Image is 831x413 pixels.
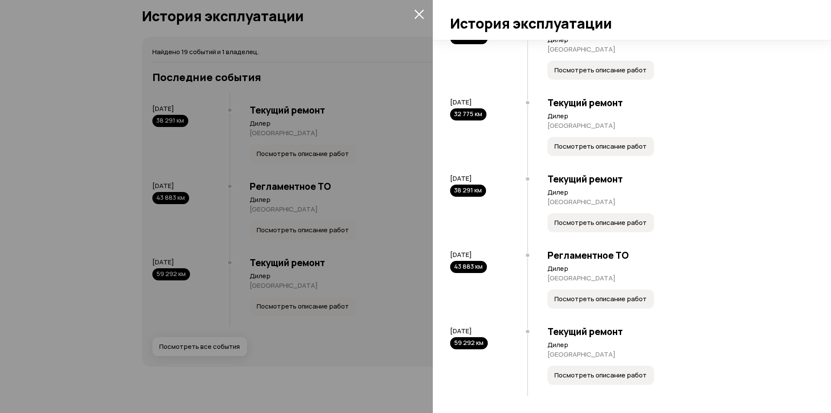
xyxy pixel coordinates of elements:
[548,61,654,80] button: Посмотреть описание работ
[548,350,805,359] p: [GEOGRAPHIC_DATA]
[548,173,805,185] h3: Текущий ремонт
[554,295,647,303] span: Посмотреть описание работ
[548,45,805,54] p: [GEOGRAPHIC_DATA]
[548,36,805,44] p: Дилер
[450,108,486,120] div: 32 775 км
[554,218,647,227] span: Посмотреть описание работ
[548,341,805,349] p: Дилер
[548,289,654,309] button: Посмотреть описание работ
[554,371,647,380] span: Посмотреть описание работ
[548,97,805,108] h3: Текущий ремонт
[450,250,472,259] span: [DATE]
[548,198,805,206] p: [GEOGRAPHIC_DATA]
[548,250,805,261] h3: Регламентное ТО
[548,264,805,273] p: Дилер
[548,137,654,156] button: Посмотреть описание работ
[548,188,805,197] p: Дилер
[548,366,654,385] button: Посмотреть описание работ
[548,213,654,232] button: Посмотреть описание работ
[548,121,805,130] p: [GEOGRAPHIC_DATA]
[548,326,805,337] h3: Текущий ремонт
[548,274,805,283] p: [GEOGRAPHIC_DATA]
[450,185,486,197] div: 38 291 км
[554,66,647,75] span: Посмотреть описание работ
[450,261,487,273] div: 43 883 км
[450,326,472,335] span: [DATE]
[450,98,472,107] span: [DATE]
[548,112,805,120] p: Дилер
[450,174,472,183] span: [DATE]
[412,7,426,21] button: закрыть
[554,142,647,151] span: Посмотреть описание работ
[450,337,488,349] div: 59 292 км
